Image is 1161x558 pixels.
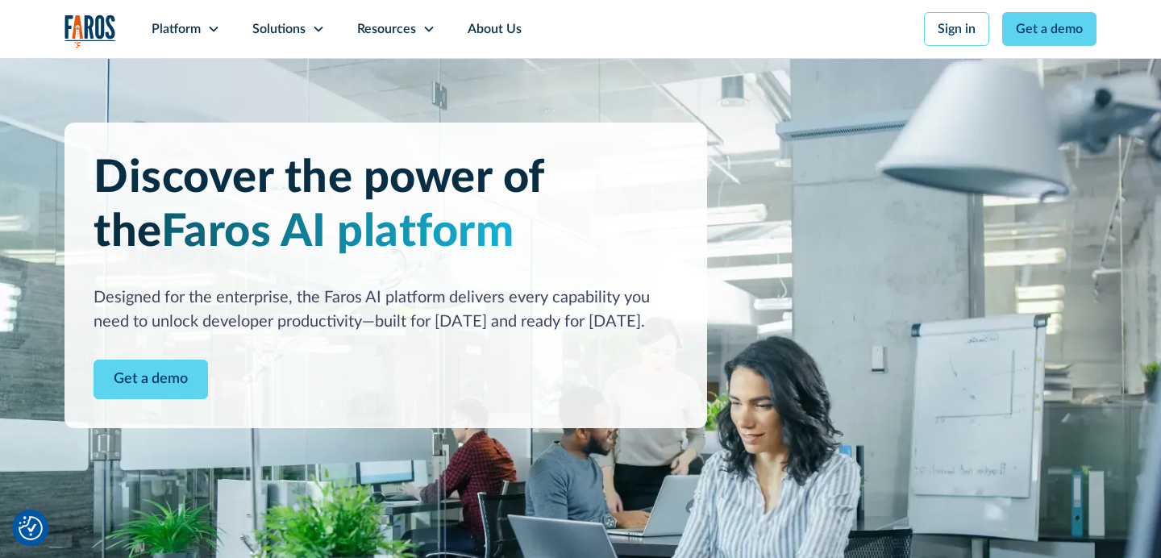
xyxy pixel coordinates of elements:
[94,360,208,399] a: Contact Modal
[94,285,678,334] div: Designed for the enterprise, the Faros AI platform delivers every capability you need to unlock d...
[64,15,116,48] img: Logo of the analytics and reporting company Faros.
[357,19,416,39] div: Resources
[924,12,989,46] a: Sign in
[94,152,678,260] h1: Discover the power of the
[19,516,43,540] img: Revisit consent button
[64,15,116,48] a: home
[152,19,201,39] div: Platform
[161,210,514,255] span: Faros AI platform
[19,516,43,540] button: Cookie Settings
[1002,12,1096,46] a: Get a demo
[252,19,306,39] div: Solutions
